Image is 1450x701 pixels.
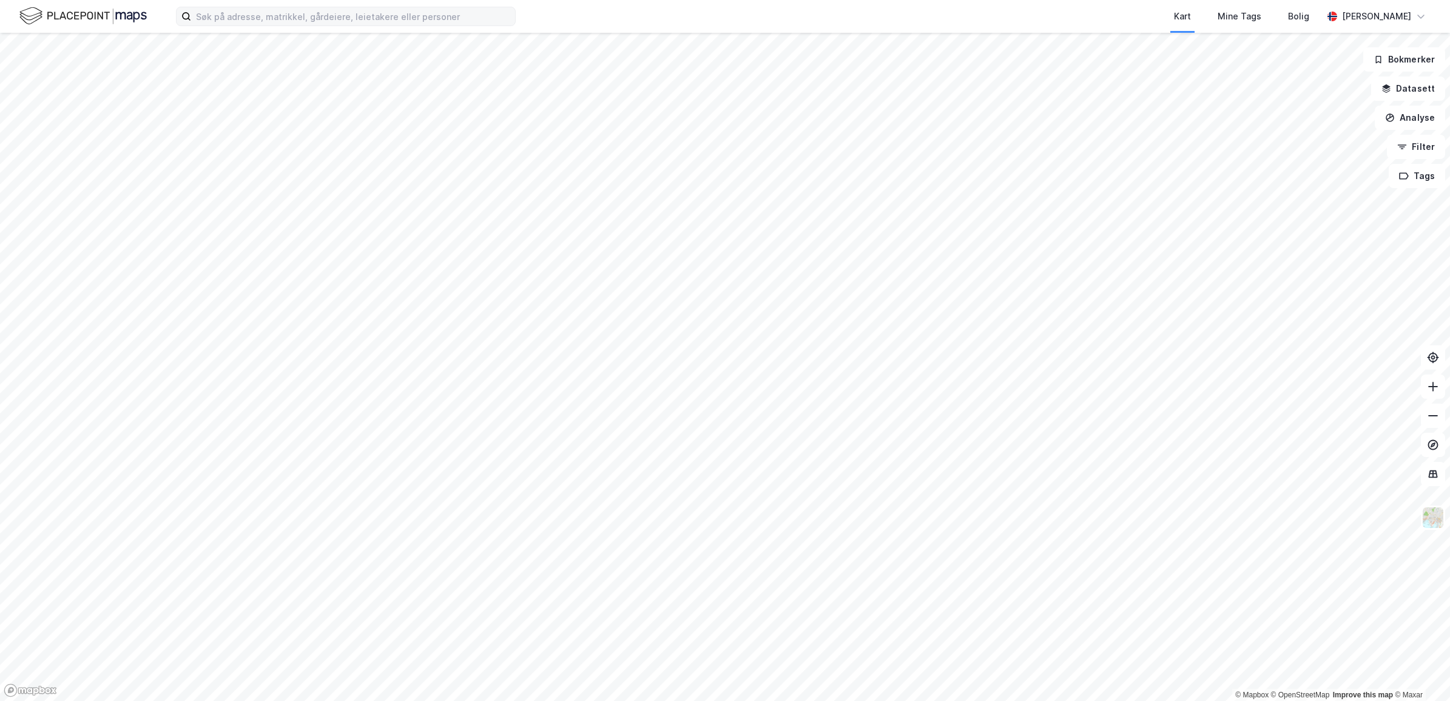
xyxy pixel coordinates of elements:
[1218,9,1261,24] div: Mine Tags
[1271,691,1330,699] a: OpenStreetMap
[1371,76,1445,101] button: Datasett
[1421,506,1445,529] img: Z
[1174,9,1191,24] div: Kart
[1363,47,1445,72] button: Bokmerker
[1288,9,1309,24] div: Bolig
[1387,135,1445,159] button: Filter
[1342,9,1411,24] div: [PERSON_NAME]
[1389,164,1445,188] button: Tags
[191,7,515,25] input: Søk på adresse, matrikkel, gårdeiere, leietakere eller personer
[1375,106,1445,130] button: Analyse
[1235,691,1269,699] a: Mapbox
[19,5,147,27] img: logo.f888ab2527a4732fd821a326f86c7f29.svg
[4,683,57,697] a: Mapbox homepage
[1389,643,1450,701] iframe: Chat Widget
[1333,691,1393,699] a: Improve this map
